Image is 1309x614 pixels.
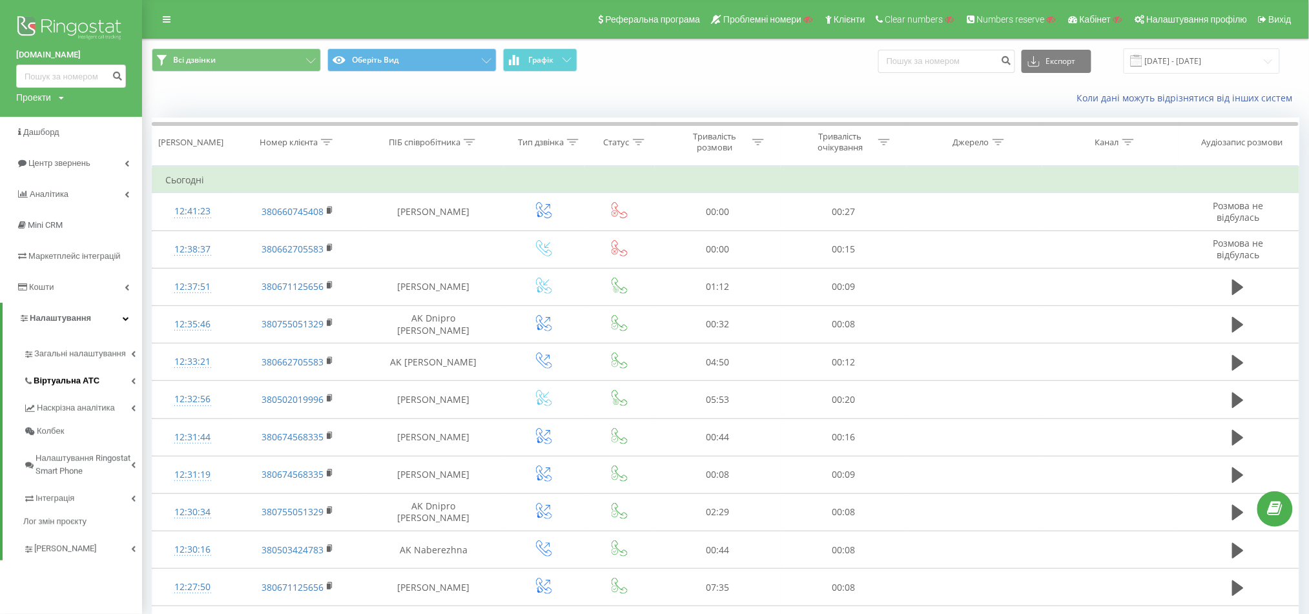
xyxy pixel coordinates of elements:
a: Загальні налаштування [23,338,142,365]
a: 380662705583 [262,243,324,255]
td: 00:00 [655,230,781,268]
div: Номер клієнта [260,137,318,148]
td: AK Naberezhna [364,531,504,569]
span: Кабінет [1080,14,1111,25]
a: 380671125656 [262,581,324,593]
span: Всі дзвінки [173,55,216,65]
button: Оберіть Вид [327,48,497,72]
a: 380755051329 [262,318,324,330]
div: 12:38:37 [165,237,220,262]
a: 380674568335 [262,431,324,443]
td: 02:29 [655,493,781,531]
div: 12:30:34 [165,500,220,525]
div: 12:33:21 [165,349,220,374]
td: [PERSON_NAME] [364,569,504,606]
td: [PERSON_NAME] [364,456,504,493]
span: Центр звернень [28,158,90,168]
td: 00:16 [781,418,907,456]
span: Лог змін проєкту [23,515,87,528]
span: Графік [528,56,553,65]
span: Аналiтика [30,189,68,199]
a: [PERSON_NAME] [23,533,142,560]
div: 12:27:50 [165,575,220,600]
td: 00:08 [781,531,907,569]
a: Коли дані можуть відрізнятися вiд інших систем [1077,92,1299,104]
img: Ringostat logo [16,13,126,45]
td: 05:53 [655,381,781,418]
div: Статус [604,137,630,148]
td: 00:08 [655,456,781,493]
div: 12:35:46 [165,312,220,337]
td: [PERSON_NAME] [364,193,504,230]
div: 12:30:16 [165,537,220,562]
span: Вихід [1269,14,1292,25]
td: 07:35 [655,569,781,606]
td: [PERSON_NAME] [364,268,504,305]
div: 12:37:51 [165,274,220,300]
td: [PERSON_NAME] [364,381,504,418]
a: Лог змін проєкту [23,510,142,533]
span: Колбек [37,425,64,438]
span: Кошти [29,282,54,292]
td: 00:08 [781,493,907,531]
span: Розмова не відбулась [1213,237,1263,261]
a: 380660745408 [262,205,324,218]
td: 00:15 [781,230,907,268]
span: Clear numbers [885,14,943,25]
td: Сьогодні [152,167,1299,193]
td: 00:20 [781,381,907,418]
td: AK Dnipro [PERSON_NAME] [364,305,504,343]
span: Проблемні номери [723,14,801,25]
td: 00:27 [781,193,907,230]
div: Канал [1095,137,1119,148]
span: Клієнти [834,14,865,25]
a: 380674568335 [262,468,324,480]
a: 380503424783 [262,544,324,556]
span: Numbers reserve [977,14,1045,25]
a: 380662705583 [262,356,324,368]
button: Графік [503,48,577,72]
span: Налаштування [30,313,91,323]
span: Загальні налаштування [34,347,126,360]
a: Налаштування Ringostat Smart Phone [23,443,142,483]
a: [DOMAIN_NAME] [16,48,126,61]
td: 00:09 [781,268,907,305]
div: 12:41:23 [165,199,220,224]
td: 00:09 [781,456,907,493]
div: 12:31:44 [165,425,220,450]
span: Маркетплейс інтеграцій [28,251,121,261]
span: Налаштування Ringostat Smart Phone [36,452,131,478]
a: Інтеграція [23,483,142,510]
td: 00:00 [655,193,781,230]
div: [PERSON_NAME] [158,137,223,148]
span: Інтеграція [36,492,74,505]
button: Всі дзвінки [152,48,321,72]
div: Джерело [953,137,989,148]
td: 04:50 [655,343,781,381]
span: Дашборд [23,127,59,137]
div: Тривалість розмови [680,131,749,153]
a: 380671125656 [262,280,324,292]
div: Аудіозапис розмови [1202,137,1283,148]
div: Тривалість очікування [806,131,875,153]
td: 00:32 [655,305,781,343]
div: Тип дзвінка [518,137,564,148]
a: Віртуальна АТС [23,365,142,393]
a: Налаштування [3,303,142,334]
span: Налаштування профілю [1146,14,1247,25]
td: 00:44 [655,531,781,569]
td: 00:44 [655,418,781,456]
td: AK [PERSON_NAME] [364,343,504,381]
a: Наскрізна аналітика [23,393,142,420]
span: Mini CRM [28,220,63,230]
td: AK Dnipro [PERSON_NAME] [364,493,504,531]
div: 12:32:56 [165,387,220,412]
a: 380755051329 [262,506,324,518]
td: 00:08 [781,305,907,343]
a: 380502019996 [262,393,324,405]
span: Реферальна програма [606,14,701,25]
button: Експорт [1022,50,1091,73]
td: 00:08 [781,569,907,606]
td: 00:12 [781,343,907,381]
div: ПІБ співробітника [389,137,460,148]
